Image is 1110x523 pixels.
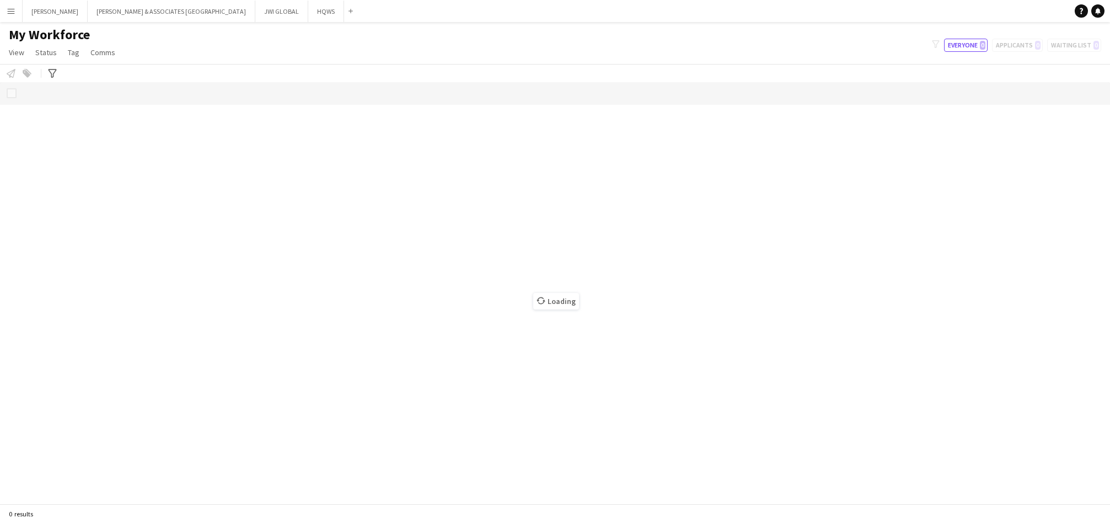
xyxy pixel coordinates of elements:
app-action-btn: Advanced filters [46,67,59,80]
a: Status [31,45,61,60]
a: Tag [63,45,84,60]
button: HQWS [308,1,344,22]
span: Comms [90,47,115,57]
span: Loading [533,293,579,309]
a: View [4,45,29,60]
span: View [9,47,24,57]
button: [PERSON_NAME] & ASSOCIATES [GEOGRAPHIC_DATA] [88,1,255,22]
span: Tag [68,47,79,57]
span: Status [35,47,57,57]
span: 0 [980,41,985,50]
button: [PERSON_NAME] [23,1,88,22]
a: Comms [86,45,120,60]
span: My Workforce [9,26,90,43]
button: Everyone0 [944,39,988,52]
button: JWI GLOBAL [255,1,308,22]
